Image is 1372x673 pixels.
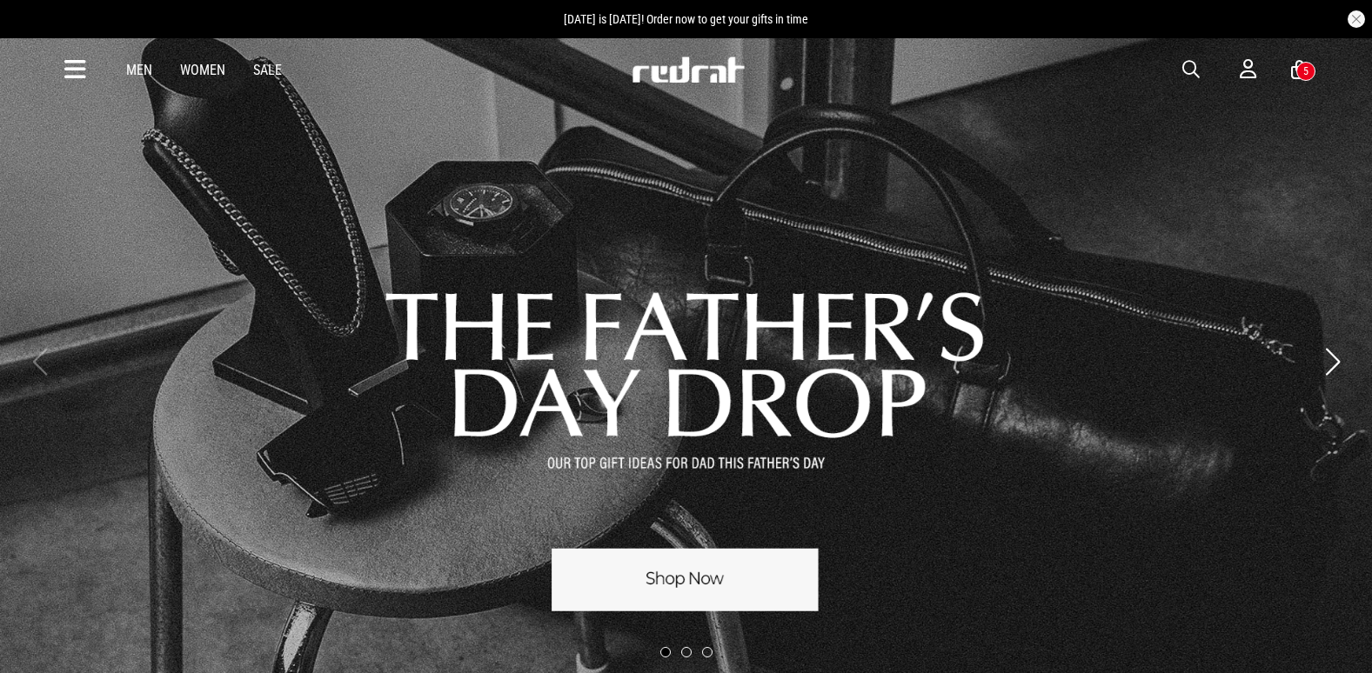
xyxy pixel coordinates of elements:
[1321,343,1344,381] button: Next slide
[1303,65,1308,77] div: 5
[180,62,225,78] a: Women
[564,12,808,26] span: [DATE] is [DATE]! Order now to get your gifts in time
[28,343,51,381] button: Previous slide
[253,62,282,78] a: Sale
[631,57,746,83] img: Redrat logo
[1291,61,1308,79] a: 5
[126,62,152,78] a: Men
